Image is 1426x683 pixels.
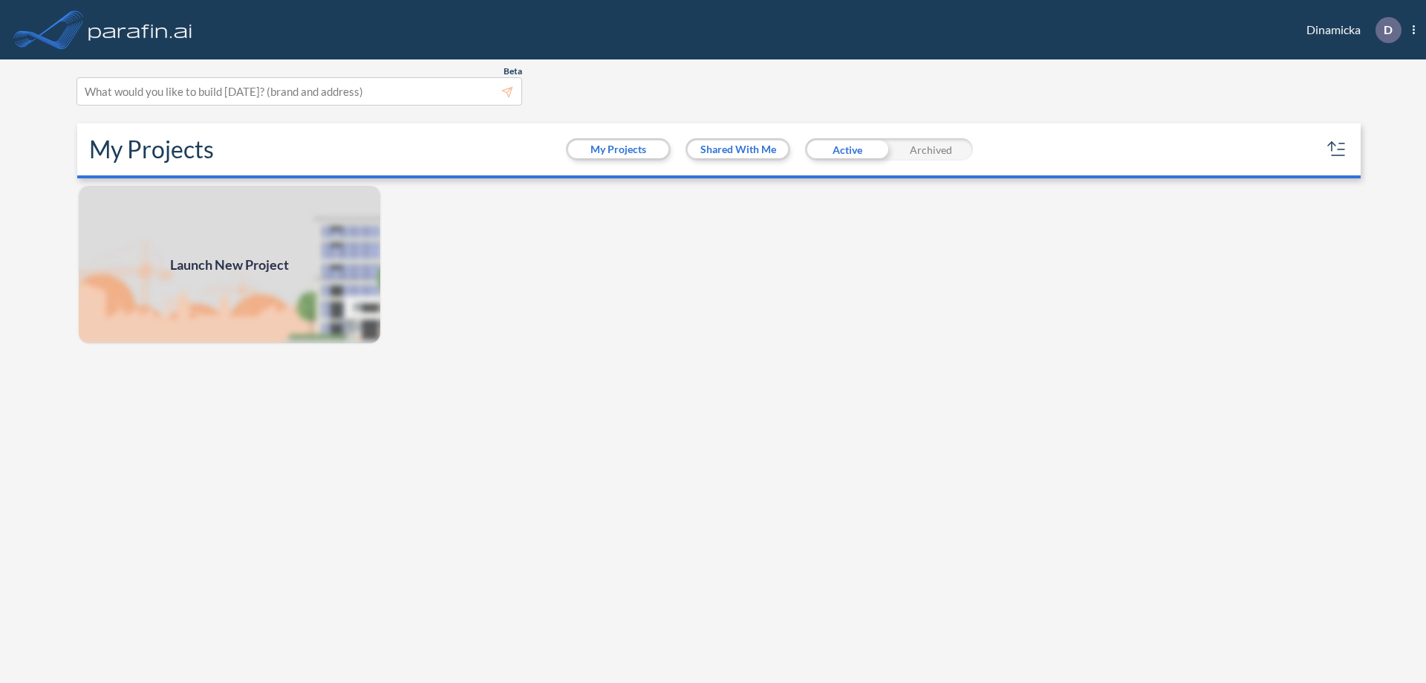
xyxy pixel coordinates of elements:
[1384,23,1393,36] p: D
[1325,137,1349,161] button: sort
[504,65,522,77] span: Beta
[77,184,382,345] img: add
[805,138,889,161] div: Active
[568,140,668,158] button: My Projects
[1284,17,1415,43] div: Dinamicka
[688,140,788,158] button: Shared With Me
[85,15,195,45] img: logo
[170,255,289,275] span: Launch New Project
[889,138,973,161] div: Archived
[89,135,214,164] h2: My Projects
[77,184,382,345] a: Launch New Project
